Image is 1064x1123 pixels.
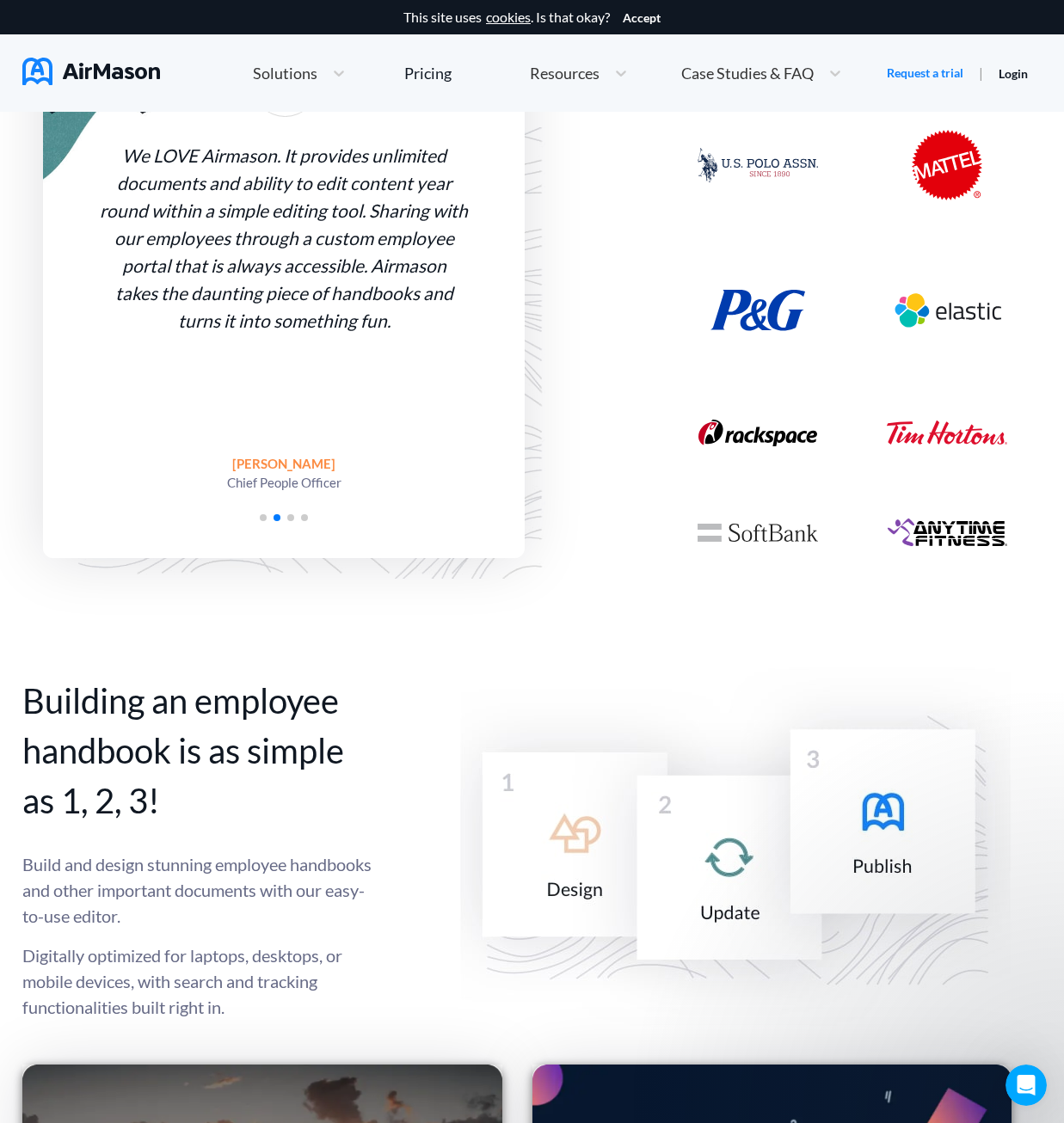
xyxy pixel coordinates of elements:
[404,65,452,81] div: Pricing
[253,65,317,81] span: Solutions
[260,514,267,521] span: Go to slide 1
[663,148,852,182] div: U.S. Polo Assn. Employee Handbook
[979,64,983,81] span: |
[663,420,852,446] div: Rackspace Technology Employee Handbook
[710,290,805,331] img: procter_and_gamble
[227,473,341,492] div: Chief People Officer
[852,130,1042,200] div: Mattel Employee Handbook
[100,142,468,334] div: We LOVE Airmason. It provides unlimited documents and ability to edit content year round within a...
[1006,1065,1047,1106] iframe: Intercom live chat
[404,58,452,89] a: Pricing
[623,11,661,25] button: Accept cookies
[663,290,852,331] div: Procter & Gamble Employee Handbook
[22,58,160,85] img: AirMason Logo
[22,676,373,825] div: Building an employee handbook is as simple as 1, 2, 3!
[887,273,1007,348] img: elastic
[274,514,280,521] span: Go to slide 2
[852,420,1042,445] div: Tim Hortons Employee Handbook
[852,518,1042,547] div: Anytime Fitness Employee Handbook
[530,65,600,81] span: Resources
[22,851,373,1020] div: Digitally optimized for laptops, desktops, or mobile devices, with search and tracking functional...
[887,518,1007,547] img: anytime_fitness
[663,524,852,542] div: SoftBank Group Employee Handbook
[887,420,1007,445] img: tim_hortons
[22,851,373,929] p: Build and design stunning employee handbooks and other important documents with our easy-to-use e...
[417,665,1042,1028] img: Howitworks
[301,514,308,521] span: Go to slide 4
[887,64,963,82] a: Request a trial
[698,524,818,542] img: softBank_group
[227,454,341,473] div: [PERSON_NAME]
[999,66,1028,81] a: Login
[681,65,814,81] span: Case Studies & FAQ
[698,148,818,182] img: us_polo_assn
[486,9,531,25] a: cookies
[287,514,294,521] span: Go to slide 3
[698,420,817,446] img: rackspace_technology
[852,273,1042,348] div: Elastic Employee Handbook
[912,130,982,200] img: mattel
